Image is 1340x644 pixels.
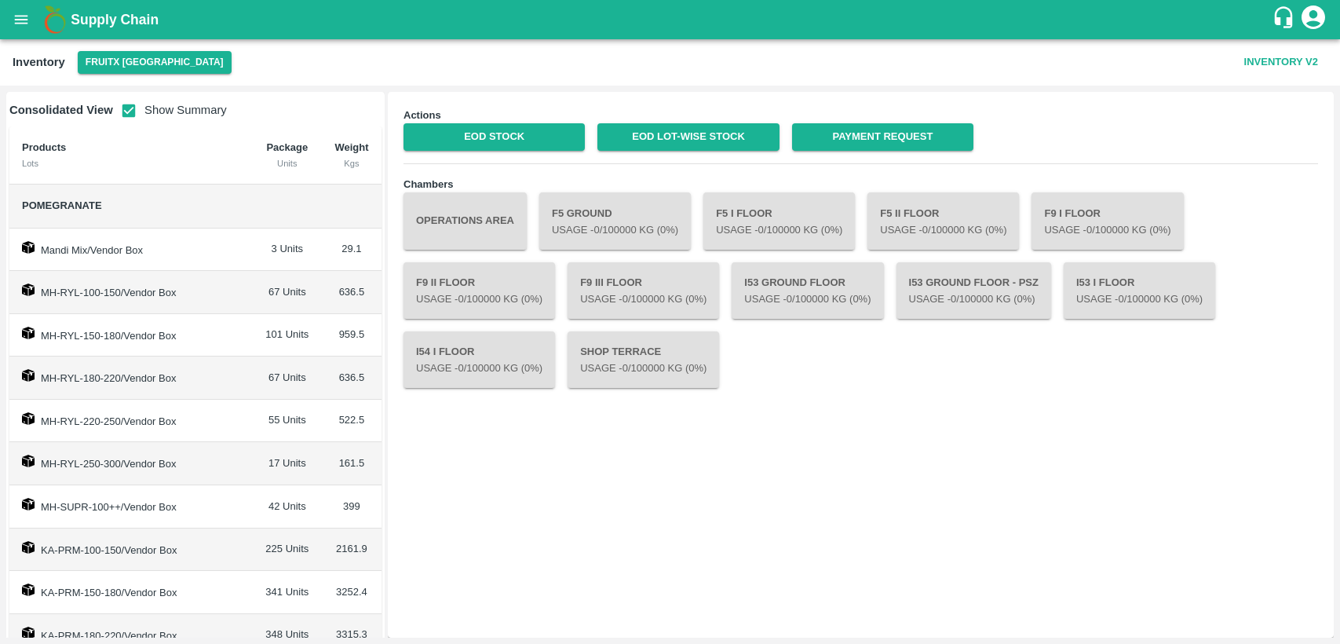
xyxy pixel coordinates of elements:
td: 399 [322,485,382,529]
button: Inventory V2 [1238,49,1324,76]
td: 161.5 [322,442,382,485]
button: I53 I FloorUsage -0/100000 Kg (0%) [1064,262,1215,319]
td: MH-SUPR-100++/Vendor Box [9,485,253,529]
td: MH-RYL-180-220/Vendor Box [9,357,253,400]
div: Units [265,156,309,170]
td: 2161.9 [322,529,382,572]
p: Usage - 0 /100000 Kg (0%) [716,223,842,238]
img: box [22,412,35,425]
b: Supply Chain [71,12,159,27]
b: Chambers [403,178,454,190]
b: Package [266,141,308,153]
p: Usage - 0 /100000 Kg (0%) [744,292,871,307]
td: 341 Units [253,571,322,614]
p: Usage - 0 /100000 Kg (0%) [552,223,678,238]
img: logo [39,4,71,35]
a: EOD Stock [403,123,585,151]
td: 636.5 [322,357,382,400]
td: 17 Units [253,442,322,485]
p: Usage - 0 /100000 Kg (0%) [416,292,542,307]
b: Weight [334,141,368,153]
div: Kgs [334,156,369,170]
button: Shop TerraceUsage -0/100000 Kg (0%) [568,331,719,388]
button: F9 II FloorUsage -0/100000 Kg (0%) [403,262,555,319]
button: I53 Ground Floor - PSZUsage -0/100000 Kg (0%) [896,262,1051,319]
img: box [22,241,35,254]
span: Pomegranate [22,199,102,211]
td: KA-PRM-100-150/Vendor Box [9,529,253,572]
div: account of current user [1299,3,1327,36]
td: 3252.4 [322,571,382,614]
td: Mandi Mix/Vendor Box [9,229,253,272]
a: Supply Chain [71,9,1272,31]
p: Usage - 0 /100000 Kg (0%) [580,292,707,307]
td: MH-RYL-250-300/Vendor Box [9,442,253,485]
img: box [22,327,35,339]
img: box [22,369,35,382]
td: MH-RYL-100-150/Vendor Box [9,271,253,314]
td: 101 Units [253,314,322,357]
button: F9 I FloorUsage -0/100000 Kg (0%) [1031,192,1183,249]
td: 3 Units [253,229,322,272]
td: 55 Units [253,400,322,443]
button: Operations Area [403,192,527,249]
img: box [22,284,35,296]
td: 67 Units [253,357,322,400]
button: I54 I FloorUsage -0/100000 Kg (0%) [403,331,555,388]
p: Usage - 0 /100000 Kg (0%) [909,292,1039,307]
img: box [22,584,35,596]
td: MH-RYL-150-180/Vendor Box [9,314,253,357]
img: box [22,455,35,467]
div: customer-support [1272,5,1299,34]
td: 29.1 [322,229,382,272]
img: box [22,498,35,510]
img: box [22,627,35,639]
img: box [22,541,35,554]
td: 959.5 [322,314,382,357]
p: Usage - 0 /100000 Kg (0%) [1044,223,1170,238]
button: F5 GroundUsage -0/100000 Kg (0%) [539,192,691,249]
a: EOD Lot-wise Stock [597,123,779,151]
b: Actions [403,109,441,121]
button: F9 III FloorUsage -0/100000 Kg (0%) [568,262,719,319]
p: Usage - 0 /100000 Kg (0%) [580,361,707,376]
div: Lots [22,156,240,170]
b: Products [22,141,66,153]
td: KA-PRM-150-180/Vendor Box [9,571,253,614]
button: Select DC [78,51,232,74]
button: I53 Ground FloorUsage -0/100000 Kg (0%) [732,262,883,319]
td: MH-RYL-220-250/Vendor Box [9,400,253,443]
td: 225 Units [253,529,322,572]
p: Usage - 0 /100000 Kg (0%) [1076,292,1203,307]
button: F5 II FloorUsage -0/100000 Kg (0%) [867,192,1019,249]
td: 636.5 [322,271,382,314]
td: 67 Units [253,271,322,314]
td: 42 Units [253,485,322,529]
td: 522.5 [322,400,382,443]
b: Inventory [13,56,65,68]
button: F5 I FloorUsage -0/100000 Kg (0%) [703,192,855,249]
b: Consolidated View [9,104,113,116]
p: Usage - 0 /100000 Kg (0%) [880,223,1006,238]
button: open drawer [3,2,39,38]
a: Payment Request [792,123,973,151]
span: Show Summary [113,104,227,116]
p: Usage - 0 /100000 Kg (0%) [416,361,542,376]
